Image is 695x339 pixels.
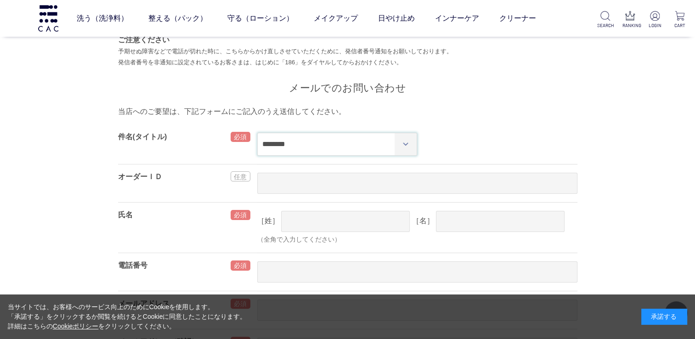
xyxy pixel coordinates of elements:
label: ［名］ [412,217,434,225]
p: CART [672,22,688,29]
label: オーダーＩＤ [118,173,162,181]
a: RANKING [622,11,638,29]
h2: メールでのお問い合わせ [118,81,577,95]
a: インナーケア [435,6,479,31]
p: LOGIN [647,22,663,29]
div: 当サイトでは、お客様へのサービス向上のためにCookieを使用します。 「承諾する」をクリックするか閲覧を続けるとCookieに同意したことになります。 詳細はこちらの をクリックしてください。 [8,302,247,331]
a: 洗う（洗浄料） [76,6,128,31]
a: 守る（ローション） [227,6,293,31]
a: Cookieポリシー [53,322,99,330]
label: 氏名 [118,211,133,219]
label: ［姓］ [257,217,279,225]
p: RANKING [622,22,638,29]
a: 整える（パック） [148,6,207,31]
p: 当店へのご要望は、下記フォームにご記入のうえ送信してください。 [118,106,577,117]
label: 電話番号 [118,261,147,269]
p: SEARCH [597,22,613,29]
div: （全角で入力してください） [257,235,577,244]
label: 件名(タイトル) [118,133,167,141]
a: LOGIN [647,11,663,29]
a: CART [672,11,688,29]
a: 日やけ止め [378,6,414,31]
a: SEARCH [597,11,613,29]
div: 承諾する [641,309,687,325]
a: メイクアップ [313,6,357,31]
img: logo [37,5,60,31]
a: クリーナー [499,6,536,31]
